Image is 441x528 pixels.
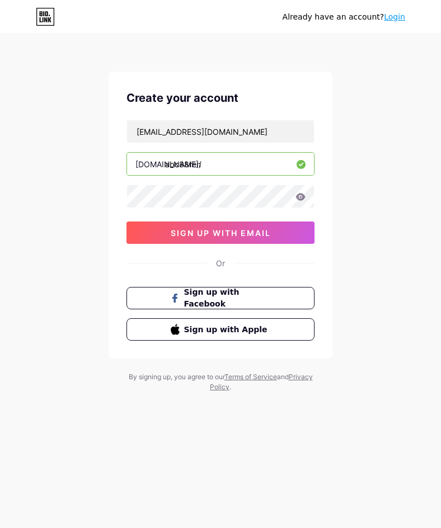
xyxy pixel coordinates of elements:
[126,318,315,341] button: Sign up with Apple
[216,257,225,269] div: Or
[384,12,405,21] a: Login
[171,228,271,238] span: sign up with email
[127,120,314,143] input: Email
[125,372,316,392] div: By signing up, you agree to our and .
[224,373,277,381] a: Terms of Service
[283,11,405,23] div: Already have an account?
[184,324,271,336] span: Sign up with Apple
[184,286,271,310] span: Sign up with Facebook
[126,89,315,106] div: Create your account
[135,158,201,170] div: [DOMAIN_NAME]/
[126,221,315,244] button: sign up with email
[127,153,314,175] input: username
[126,287,315,309] button: Sign up with Facebook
